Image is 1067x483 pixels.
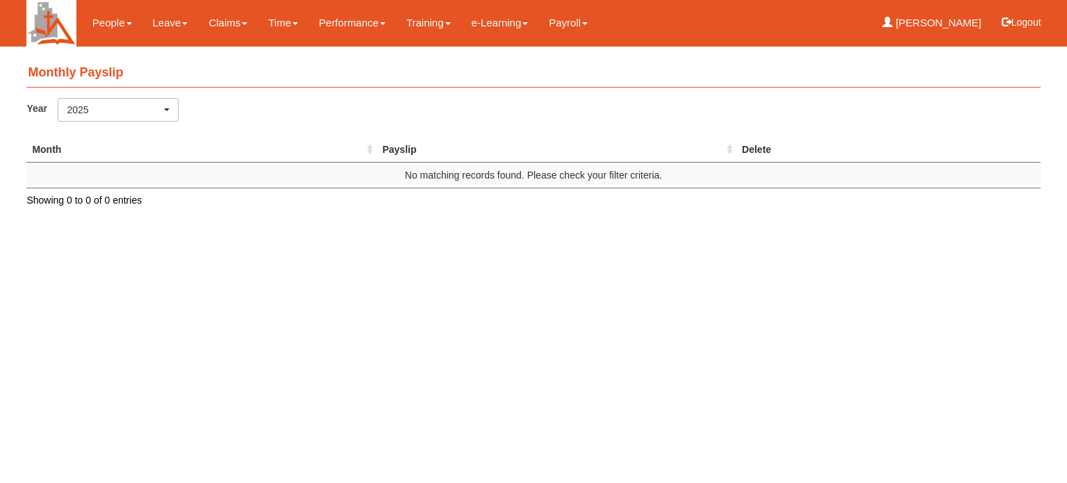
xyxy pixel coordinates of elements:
td: No matching records found. Please check your filter criteria. [26,162,1040,188]
a: People [92,7,132,39]
label: Year [26,98,58,118]
a: Performance [319,7,386,39]
a: Payroll [549,7,588,39]
a: Training [406,7,451,39]
a: e-Learning [472,7,529,39]
a: Claims [208,7,247,39]
a: Time [268,7,298,39]
button: 2025 [58,98,178,122]
th: Month : activate to sort column ascending [26,137,377,163]
button: Logout [992,6,1051,39]
a: Leave [153,7,188,39]
a: [PERSON_NAME] [882,7,982,39]
th: Payslip : activate to sort column ascending [377,137,736,163]
th: Delete [736,137,1041,163]
div: 2025 [67,103,160,117]
h4: Monthly Payslip [26,59,1040,88]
